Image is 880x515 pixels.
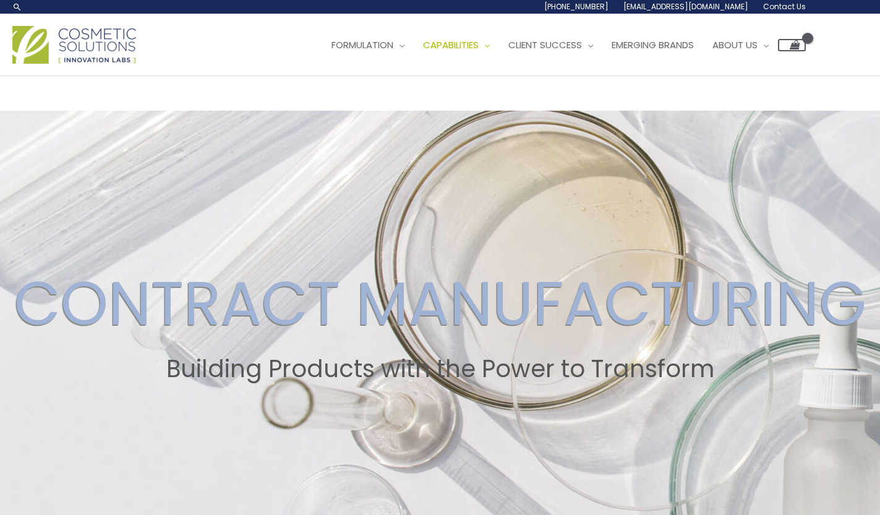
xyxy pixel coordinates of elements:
[12,355,868,383] h2: Building Products with the Power to Transform
[763,1,806,12] span: Contact Us
[322,27,414,64] a: Formulation
[612,38,694,51] span: Emerging Brands
[423,38,479,51] span: Capabilities
[414,27,499,64] a: Capabilities
[499,27,602,64] a: Client Success
[331,38,393,51] span: Formulation
[544,1,609,12] span: [PHONE_NUMBER]
[623,1,748,12] span: [EMAIL_ADDRESS][DOMAIN_NAME]
[602,27,703,64] a: Emerging Brands
[313,27,806,64] nav: Site Navigation
[712,38,758,51] span: About Us
[508,38,582,51] span: Client Success
[12,267,868,340] h2: CONTRACT MANUFACTURING
[12,26,136,64] img: Cosmetic Solutions Logo
[778,39,806,51] a: View Shopping Cart, empty
[12,2,22,12] a: Search icon link
[703,27,778,64] a: About Us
